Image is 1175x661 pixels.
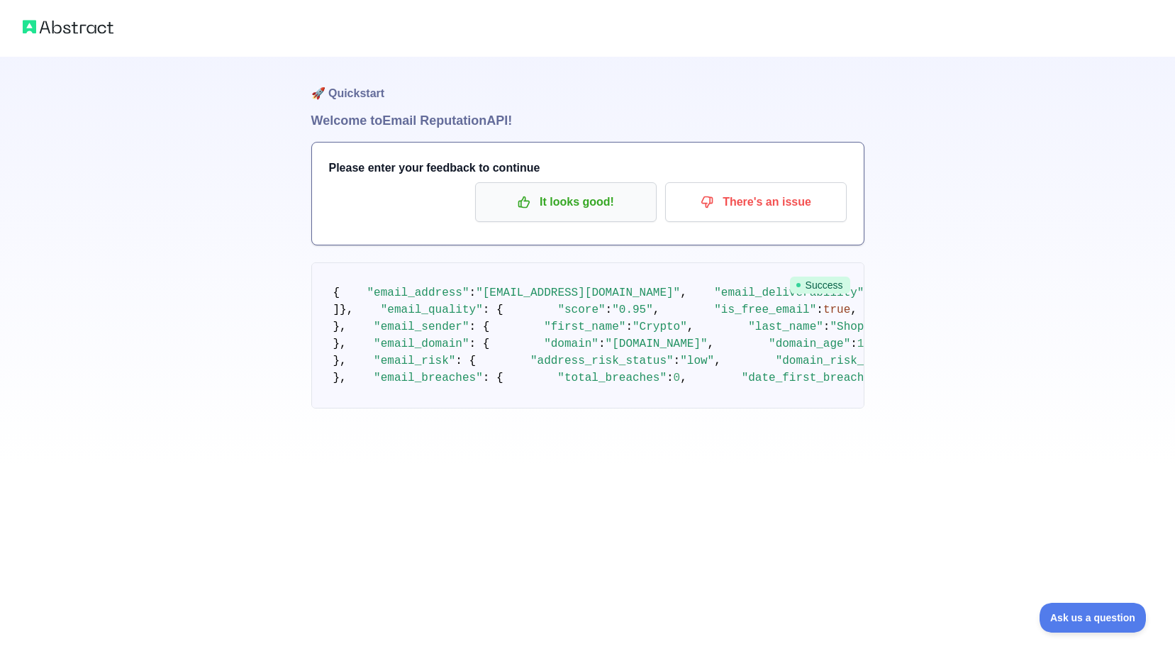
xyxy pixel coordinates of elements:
[714,355,721,367] span: ,
[680,372,687,384] span: ,
[687,321,694,333] span: ,
[776,355,912,367] span: "domain_risk_status"
[769,338,850,350] span: "domain_age"
[333,287,340,299] span: {
[823,321,830,333] span: :
[850,338,857,350] span: :
[680,355,714,367] span: "low"
[557,304,605,316] span: "score"
[598,338,606,350] span: :
[557,372,667,384] span: "total_breaches"
[714,287,864,299] span: "email_deliverability"
[374,355,455,367] span: "email_risk"
[374,338,469,350] span: "email_domain"
[612,304,653,316] span: "0.95"
[469,287,477,299] span: :
[544,321,625,333] span: "first_name"
[23,17,113,37] img: Abstract logo
[329,160,847,177] h3: Please enter your feedback to continue
[665,182,847,222] button: There's an issue
[544,338,598,350] span: "domain"
[816,304,823,316] span: :
[1040,603,1147,633] iframe: Toggle Customer Support
[367,287,469,299] span: "email_address"
[475,182,657,222] button: It looks good!
[455,355,476,367] span: : {
[823,304,850,316] span: true
[680,287,687,299] span: ,
[606,338,708,350] span: "[DOMAIN_NAME]"
[606,304,613,316] span: :
[653,304,660,316] span: ,
[748,321,823,333] span: "last_name"
[667,372,674,384] span: :
[530,355,674,367] span: "address_risk_status"
[674,372,681,384] span: 0
[311,111,864,130] h1: Welcome to Email Reputation API!
[374,321,469,333] span: "email_sender"
[714,304,816,316] span: "is_free_email"
[850,304,857,316] span: ,
[381,304,483,316] span: "email_quality"
[469,321,490,333] span: : {
[486,190,646,214] p: It looks good!
[633,321,687,333] span: "Crypto"
[483,372,503,384] span: : {
[742,372,885,384] span: "date_first_breached"
[476,287,680,299] span: "[EMAIL_ADDRESS][DOMAIN_NAME]"
[676,190,836,214] p: There's an issue
[483,304,503,316] span: : {
[469,338,490,350] span: : {
[790,277,850,294] span: Success
[374,372,483,384] span: "email_breaches"
[311,57,864,111] h1: 🚀 Quickstart
[830,321,871,333] span: "Shop"
[674,355,681,367] span: :
[625,321,633,333] span: :
[708,338,715,350] span: ,
[857,338,891,350] span: 10965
